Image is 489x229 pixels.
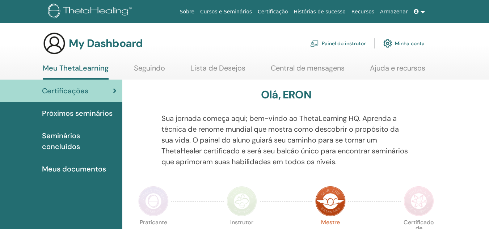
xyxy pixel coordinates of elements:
span: Próximos seminários [42,108,113,119]
a: Histórias de sucesso [291,5,349,18]
img: Practitioner [138,186,169,216]
a: Minha conta [383,35,425,51]
img: Certificate of Science [404,186,434,216]
span: Seminários concluídos [42,130,117,152]
span: Certificações [42,85,88,96]
h3: Olá, ERON [261,88,311,101]
a: Central de mensagens [271,64,345,78]
p: Sua jornada começa aqui; bem-vindo ao ThetaLearning HQ. Aprenda a técnica de renome mundial que m... [161,113,411,167]
a: Seguindo [134,64,165,78]
img: Instructor [227,186,257,216]
a: Lista de Desejos [190,64,245,78]
a: Painel do instrutor [310,35,366,51]
a: Ajuda e recursos [370,64,425,78]
img: Master [315,186,346,216]
a: Sobre [177,5,197,18]
img: logo.png [48,4,134,20]
h3: My Dashboard [69,37,143,50]
img: generic-user-icon.jpg [43,32,66,55]
a: Armazenar [377,5,410,18]
img: chalkboard-teacher.svg [310,40,319,47]
a: Meu ThetaLearning [43,64,109,80]
a: Certificação [255,5,291,18]
span: Meus documentos [42,164,106,174]
img: cog.svg [383,37,392,50]
a: Recursos [349,5,377,18]
a: Cursos e Seminários [197,5,255,18]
